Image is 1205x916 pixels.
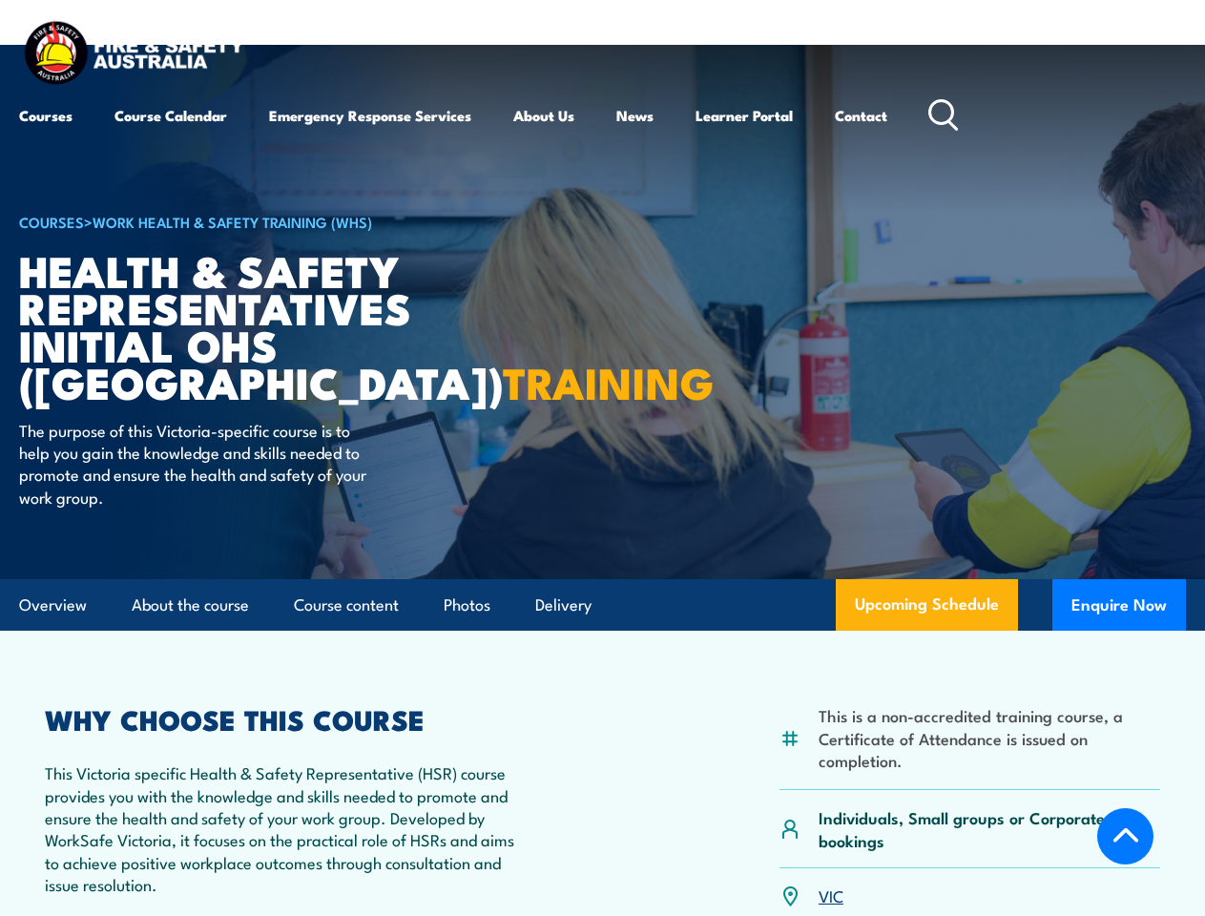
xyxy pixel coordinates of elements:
h1: Health & Safety Representatives Initial OHS ([GEOGRAPHIC_DATA]) [19,251,490,401]
li: This is a non-accredited training course, a Certificate of Attendance is issued on completion. [819,704,1160,771]
a: News [616,93,654,138]
a: Overview [19,580,87,631]
p: The purpose of this Victoria-specific course is to help you gain the knowledge and skills needed ... [19,419,367,509]
a: Courses [19,93,73,138]
a: Photos [444,580,490,631]
a: Work Health & Safety Training (WHS) [93,211,372,232]
p: Individuals, Small groups or Corporate bookings [819,806,1160,851]
button: Enquire Now [1052,579,1186,631]
a: Course Calendar [114,93,227,138]
a: Emergency Response Services [269,93,471,138]
a: Upcoming Schedule [836,579,1018,631]
p: This Victoria specific Health & Safety Representative (HSR) course provides you with the knowledg... [45,761,529,895]
a: About Us [513,93,574,138]
h2: WHY CHOOSE THIS COURSE [45,706,529,731]
a: Course content [294,580,399,631]
a: Learner Portal [696,93,793,138]
a: COURSES [19,211,84,232]
a: Contact [835,93,887,138]
a: Delivery [535,580,592,631]
a: VIC [819,884,843,906]
a: About the course [132,580,249,631]
strong: TRAINING [503,348,715,414]
h6: > [19,210,490,233]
